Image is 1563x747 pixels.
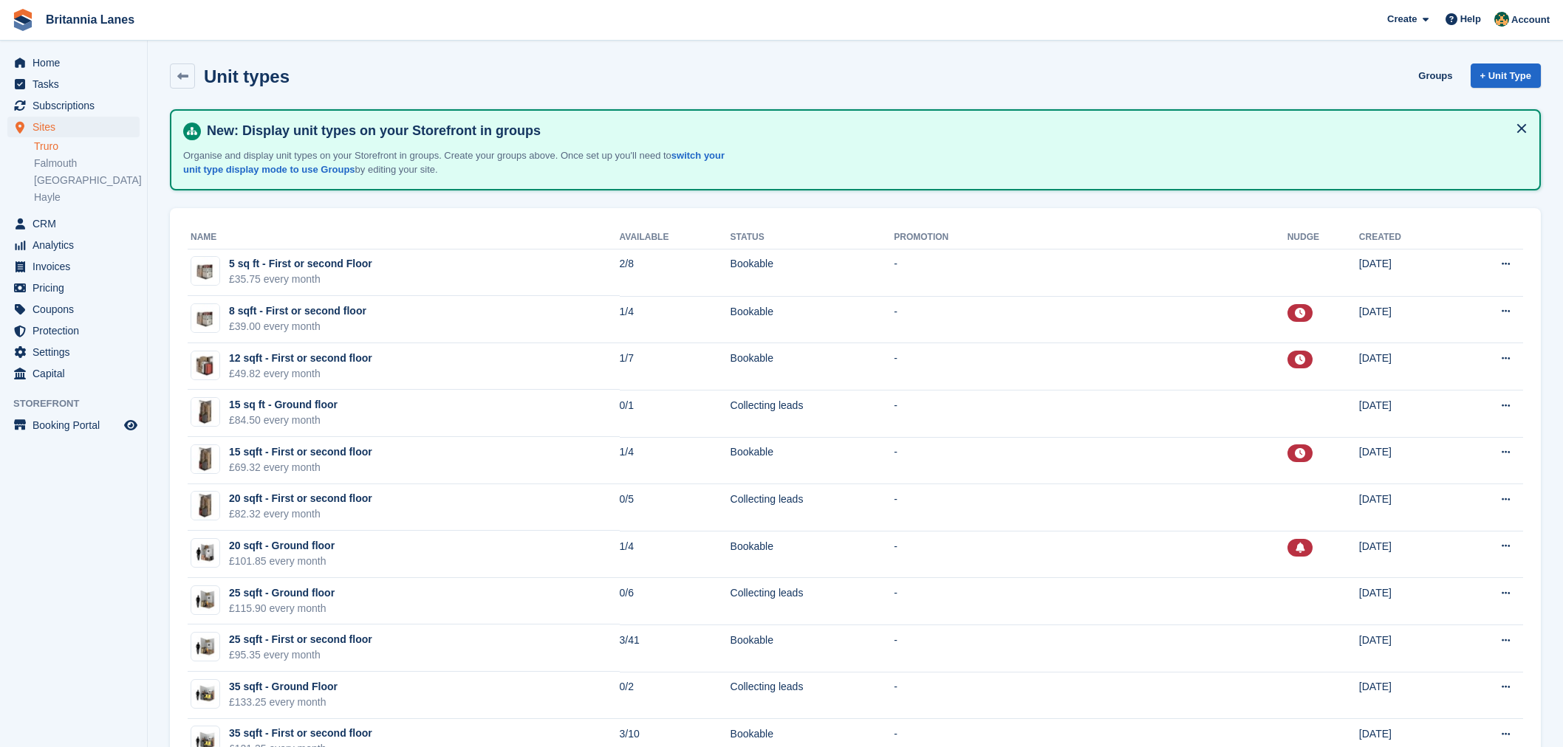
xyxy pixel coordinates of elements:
[229,460,372,475] div: £69.32 every month
[731,437,895,484] td: Bookable
[201,123,1528,140] h4: New: Display unit types on your Storefront in groups
[191,398,219,426] img: Locker%20Large%20-%20Plain.jpg
[34,156,140,171] a: Falmouth
[731,249,895,296] td: Bookable
[33,52,121,73] span: Home
[1359,437,1454,484] td: [DATE]
[13,396,147,411] span: Storefront
[7,95,140,116] a: menu
[229,319,366,334] div: £39.00 every month
[1359,531,1454,578] td: [DATE]
[191,543,219,564] img: 20-sqft-unit.jpg
[894,390,1287,437] td: -
[894,249,1287,296] td: -
[33,256,121,277] span: Invoices
[7,235,140,255] a: menu
[1359,226,1454,249] th: Created
[894,437,1287,484] td: -
[204,66,290,86] h2: Unit types
[894,531,1287,578] td: -
[620,226,731,249] th: Available
[7,117,140,137] a: menu
[191,684,219,705] img: 35-sqft-unit.jpg
[7,363,140,384] a: menu
[33,415,121,436] span: Booking Portal
[731,531,895,578] td: Bookable
[33,117,121,137] span: Sites
[12,9,34,31] img: stora-icon-8386f47178a22dfd0bd8f6a31ec36ba5ce8667c1dd55bd0f319d3a0aa187defe.svg
[620,484,731,531] td: 0/5
[1359,343,1454,390] td: [DATE]
[1359,578,1454,625] td: [DATE]
[229,585,335,601] div: 25 sqft - Ground floor
[229,506,372,522] div: £82.32 every month
[731,484,895,531] td: Collecting leads
[191,589,219,610] img: 25-sqft-unit.jpg
[122,416,140,434] a: Preview store
[229,538,335,554] div: 20 sqft - Ground floor
[620,624,731,672] td: 3/41
[191,351,219,379] img: Locker%20Medium%202%20-%20Plain.jpg
[731,296,895,343] td: Bookable
[229,647,372,663] div: £95.35 every month
[1359,484,1454,531] td: [DATE]
[1387,12,1417,27] span: Create
[731,343,895,390] td: Bookable
[229,726,372,741] div: 35 sqft - First or second floor
[1359,296,1454,343] td: [DATE]
[33,74,121,94] span: Tasks
[1494,12,1509,27] img: Nathan Kellow
[894,343,1287,390] td: -
[33,278,121,298] span: Pricing
[894,624,1287,672] td: -
[229,256,372,272] div: 5 sq ft - First or second Floor
[33,320,121,341] span: Protection
[894,296,1287,343] td: -
[7,278,140,298] a: menu
[731,672,895,719] td: Collecting leads
[1511,13,1550,27] span: Account
[229,491,372,506] div: 20 sqft - First or second floor
[33,95,121,116] span: Subscriptions
[894,226,1287,249] th: Promotion
[731,624,895,672] td: Bookable
[191,445,219,473] img: Locker%20Large%20-%20Plain.jpg
[620,390,731,437] td: 0/1
[620,672,731,719] td: 0/2
[1471,63,1541,88] a: + Unit Type
[34,140,140,154] a: Truro
[33,235,121,255] span: Analytics
[191,636,219,658] img: 25-sqft-unit.jpg
[1412,63,1458,88] a: Groups
[731,390,895,437] td: Collecting leads
[731,578,895,625] td: Collecting leads
[34,173,140,187] a: [GEOGRAPHIC_DATA]
[40,7,140,32] a: Britannia Lanes
[229,397,338,413] div: 15 sq ft - Ground floor
[1460,12,1481,27] span: Help
[620,531,731,578] td: 1/4
[33,342,121,362] span: Settings
[620,437,731,484] td: 1/4
[191,257,219,285] img: Locker%20Small%20-%20Plain.jpg
[229,444,372,460] div: 15 sqft - First or second floor
[229,366,372,382] div: £49.82 every month
[229,272,372,287] div: £35.75 every month
[620,578,731,625] td: 0/6
[229,554,335,569] div: £101.85 every month
[7,74,140,94] a: menu
[229,695,338,710] div: £133.25 every month
[1359,624,1454,672] td: [DATE]
[620,343,731,390] td: 1/7
[229,351,372,366] div: 12 sqft - First or second floor
[894,672,1287,719] td: -
[7,213,140,234] a: menu
[620,296,731,343] td: 1/4
[731,226,895,249] th: Status
[229,413,338,428] div: £84.50 every month
[183,148,737,177] p: Organise and display unit types on your Storefront in groups. Create your groups above. Once set ...
[229,601,335,616] div: £115.90 every month
[1287,226,1359,249] th: Nudge
[191,492,219,520] img: Locker%20Large%20-%20Plain.jpg
[33,299,121,320] span: Coupons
